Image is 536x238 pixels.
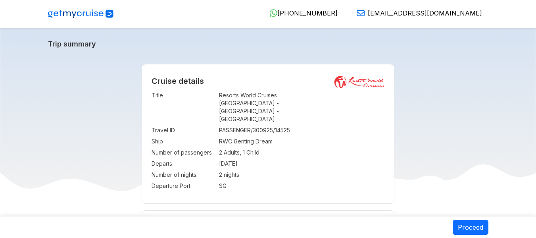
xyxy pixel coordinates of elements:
td: SG [219,180,385,192]
a: Trip summary [48,40,488,48]
td: 2 nights [219,169,385,180]
td: Travel ID [152,125,215,136]
a: [EMAIL_ADDRESS][DOMAIN_NAME] [350,9,482,17]
td: : [215,136,219,147]
td: : [215,125,219,136]
td: : [215,169,219,180]
span: [PHONE_NUMBER] [277,9,338,17]
span: [EMAIL_ADDRESS][DOMAIN_NAME] [368,9,482,17]
td: [DATE] [219,158,385,169]
td: Resorts World Cruises [GEOGRAPHIC_DATA] - [GEOGRAPHIC_DATA] - [GEOGRAPHIC_DATA] [219,90,385,125]
td: Ship [152,136,215,147]
img: WhatsApp [269,9,277,17]
td: PASSENGER/300925/14525 [219,125,385,136]
h2: Cruise details [152,76,385,86]
td: 2 Adults, 1 Child [219,147,385,158]
td: Number of passengers [152,147,215,158]
td: : [215,147,219,158]
td: Departs [152,158,215,169]
td: Number of nights [152,169,215,180]
td: : [215,158,219,169]
td: RWC Genting Dream [219,136,385,147]
button: Proceed [453,220,488,235]
img: Email [357,9,365,17]
a: [PHONE_NUMBER] [263,9,338,17]
td: Title [152,90,215,125]
td: : [215,180,219,192]
td: Departure Port [152,180,215,192]
td: : [215,90,219,125]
